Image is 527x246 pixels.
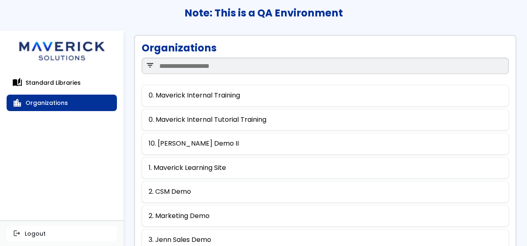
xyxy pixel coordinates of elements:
span: logout [13,230,21,237]
h1: Organizations [142,42,217,54]
button: logoutLogout [7,226,117,241]
a: 0. Maverick Internal Tutorial Training [149,116,266,123]
span: location_city [13,99,21,107]
a: 10. [PERSON_NAME] Demo II [149,140,239,147]
a: 3. Jenn Sales Demo [149,236,211,244]
a: 2. Marketing Demo [149,212,210,220]
a: 2. CSM Demo [149,188,191,195]
a: location_cityOrganizations [7,95,117,111]
a: 1. Maverick Learning Site [149,164,226,172]
span: auto_stories [13,79,21,87]
a: 0. Maverick Internal Training [149,92,240,99]
a: auto_storiesStandard Libraries [7,74,117,91]
span: filter_list [146,62,154,70]
img: logo.svg [12,31,111,68]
